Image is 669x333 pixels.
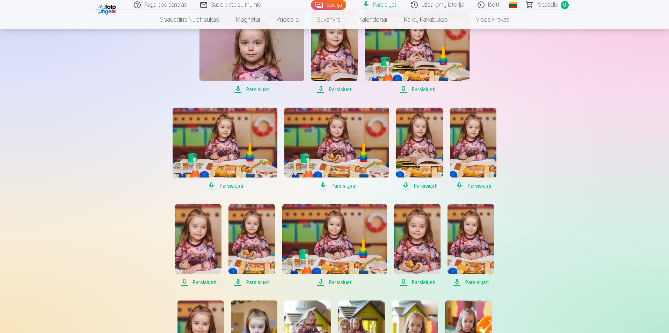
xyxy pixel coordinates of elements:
[151,10,227,29] a: Spausdinti nuotraukas
[173,182,277,190] span: Parsisiųsti
[175,204,221,287] a: Parsisiųsti
[365,11,470,94] a: Parsisiųsti
[268,10,308,29] a: Puodeliai
[282,278,387,287] span: Parsisiųsti
[173,108,277,190] a: Parsisiųsti
[350,10,395,29] a: Kalendoriai
[175,278,221,287] span: Parsisiųsti
[394,204,441,287] a: Parsisiųsti
[456,10,518,29] a: Visos prekės
[227,10,268,29] a: Magnetai
[450,108,496,190] a: Parsisiųsti
[396,182,443,190] span: Parsisiųsti
[537,1,558,9] span: Krepšelis
[450,182,496,190] span: Parsisiųsti
[228,278,275,287] span: Parsisiųsti
[96,3,118,15] img: /fa5
[448,204,494,287] a: Parsisiųsti
[284,108,389,190] a: Parsisiųsti
[308,10,350,29] a: Suvenyrai
[284,182,389,190] span: Parsisiųsti
[282,204,387,287] a: Parsisiųsti
[199,11,304,94] a: Parsisiųsti
[561,1,569,9] span: 0
[396,108,443,190] a: Parsisiųsti
[394,278,441,287] span: Parsisiųsti
[311,85,358,94] span: Parsisiųsti
[365,85,470,94] span: Parsisiųsti
[311,11,358,94] a: Parsisiųsti
[448,278,494,287] span: Parsisiųsti
[228,204,275,287] a: Parsisiųsti
[199,85,304,94] span: Parsisiųsti
[395,10,456,29] a: Raktų pakabukas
